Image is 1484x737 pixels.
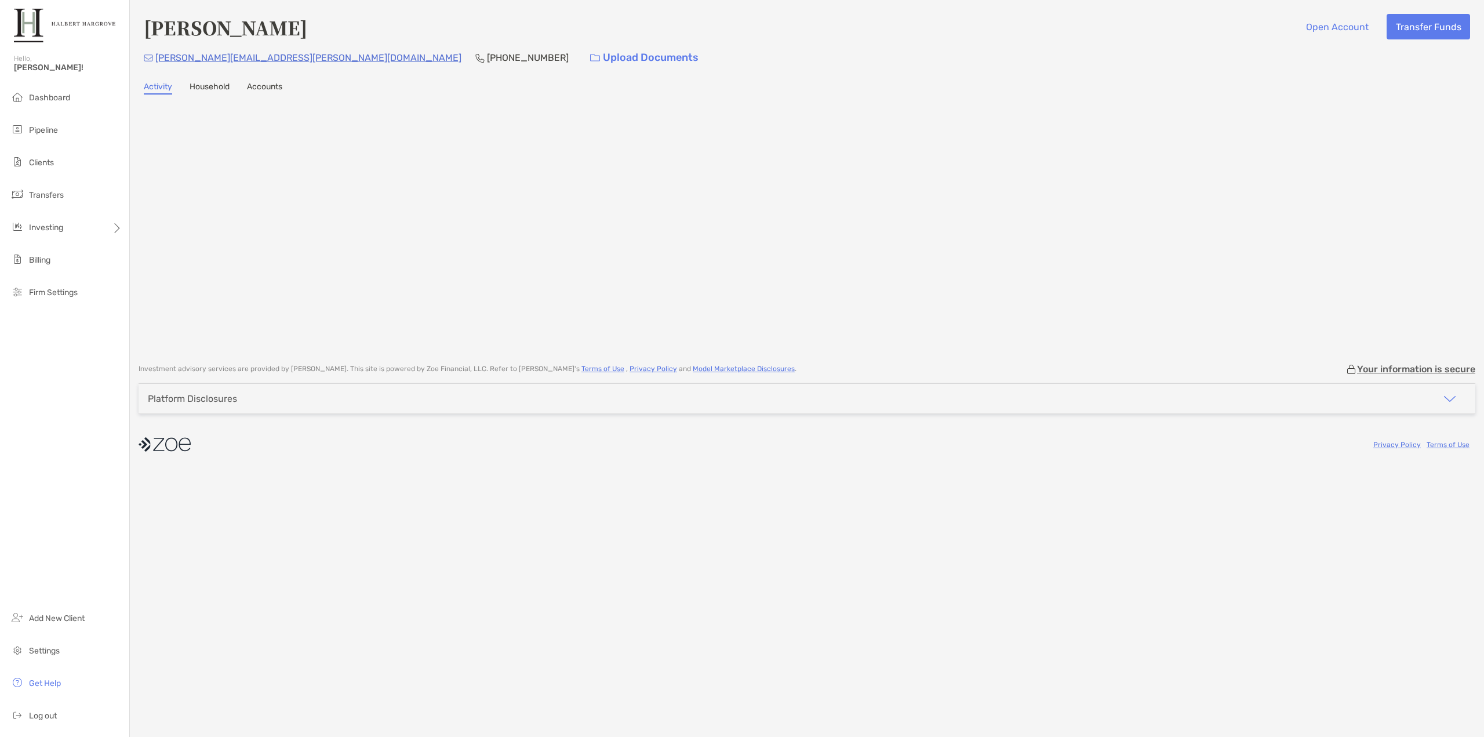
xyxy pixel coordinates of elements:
img: clients icon [10,155,24,169]
img: dashboard icon [10,90,24,104]
span: Add New Client [29,613,85,623]
span: Settings [29,646,60,656]
a: Terms of Use [581,365,624,373]
img: company logo [139,431,191,458]
p: Your information is secure [1357,364,1475,375]
span: Investing [29,223,63,233]
span: Billing [29,255,50,265]
div: Platform Disclosures [148,393,237,404]
span: Dashboard [29,93,70,103]
img: billing icon [10,252,24,266]
a: Household [190,82,230,95]
img: Phone Icon [475,53,485,63]
a: Privacy Policy [1373,441,1421,449]
a: Terms of Use [1427,441,1470,449]
button: Open Account [1297,14,1377,39]
button: Transfer Funds [1387,14,1470,39]
img: investing icon [10,220,24,234]
span: Clients [29,158,54,168]
span: Transfers [29,190,64,200]
img: settings icon [10,643,24,657]
a: Privacy Policy [630,365,677,373]
img: get-help icon [10,676,24,689]
a: Upload Documents [583,45,706,70]
h4: [PERSON_NAME] [144,14,307,41]
img: button icon [590,54,600,62]
p: [PHONE_NUMBER] [487,50,569,65]
img: Email Icon [144,55,153,61]
p: Investment advisory services are provided by [PERSON_NAME] . This site is powered by Zoe Financia... [139,365,796,373]
img: pipeline icon [10,122,24,136]
span: Get Help [29,678,61,688]
a: Accounts [247,82,282,95]
img: Zoe Logo [14,5,115,46]
a: Activity [144,82,172,95]
img: add_new_client icon [10,611,24,625]
span: Pipeline [29,125,58,135]
img: icon arrow [1443,392,1457,406]
img: logout icon [10,708,24,722]
p: [PERSON_NAME][EMAIL_ADDRESS][PERSON_NAME][DOMAIN_NAME] [155,50,461,65]
a: Model Marketplace Disclosures [693,365,795,373]
span: Log out [29,711,57,721]
span: Firm Settings [29,288,78,297]
img: transfers icon [10,187,24,201]
img: firm-settings icon [10,285,24,299]
span: [PERSON_NAME]! [14,63,122,72]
